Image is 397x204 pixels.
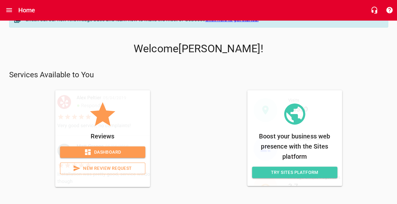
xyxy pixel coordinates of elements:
[60,131,145,141] p: Reviews
[9,70,388,80] p: Services Available to You
[9,42,388,55] p: Welcome [PERSON_NAME] !
[65,164,140,172] span: New Review Request
[2,3,17,18] button: Open drawer
[252,131,337,162] p: Boost your business web presence with the Sites platform
[60,146,145,158] a: Dashboard
[65,148,140,156] span: Dashboard
[252,167,337,178] a: Try Sites Platform
[382,3,397,18] button: Support Portal
[18,5,35,15] h6: Home
[60,163,145,174] a: New Review Request
[257,169,332,176] span: Try Sites Platform
[367,3,382,18] button: Live Chat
